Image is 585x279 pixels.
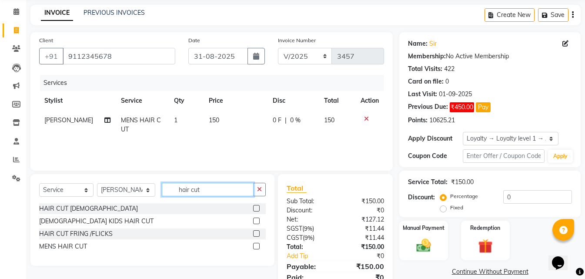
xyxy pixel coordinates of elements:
[485,8,535,22] button: Create New
[408,134,463,143] div: Apply Discount
[116,91,168,111] th: Service
[324,116,334,124] span: 150
[450,204,463,212] label: Fixed
[39,242,87,251] div: MENS HAIR CUT
[450,102,474,112] span: ₹450.00
[39,48,64,64] button: +91
[408,64,442,74] div: Total Visits:
[290,116,301,125] span: 0 %
[280,197,335,206] div: Sub Total:
[204,91,267,111] th: Price
[280,206,335,215] div: Discount:
[287,225,302,232] span: SGST
[474,237,497,255] img: _gift.svg
[39,204,138,213] div: HAIR CUT [DEMOGRAPHIC_DATA]
[429,39,437,48] a: Sir
[335,197,391,206] div: ₹150.00
[84,9,145,17] a: PREVIOUS INVOICES
[285,116,287,125] span: |
[429,116,455,125] div: 10625.21
[304,225,312,232] span: 9%
[408,39,428,48] div: Name:
[445,77,449,86] div: 0
[39,37,53,44] label: Client
[548,244,576,270] iframe: chat widget
[278,37,316,44] label: Invoice Number
[439,90,472,99] div: 01-09-2025
[335,215,391,224] div: ₹127.12
[280,261,335,272] div: Payable:
[408,116,428,125] div: Points:
[408,52,572,61] div: No Active Membership
[451,178,474,187] div: ₹150.00
[174,116,177,124] span: 1
[408,151,463,161] div: Coupon Code
[39,229,113,239] div: HAIR CUT FRING /FLICKS
[408,102,448,112] div: Previous Due:
[335,224,391,233] div: ₹11.44
[188,37,200,44] label: Date
[39,217,154,226] div: [DEMOGRAPHIC_DATA] KIDS HAIR CUT
[287,184,307,193] span: Total
[335,261,391,272] div: ₹150.00
[280,233,335,242] div: ( )
[335,233,391,242] div: ₹11.44
[408,52,446,61] div: Membership:
[538,8,568,22] button: Save
[355,91,384,111] th: Action
[548,150,573,163] button: Apply
[401,267,579,276] a: Continue Without Payment
[39,91,116,111] th: Stylist
[63,48,175,64] input: Search by Name/Mobile/Email/Code
[470,224,500,232] label: Redemption
[344,252,391,261] div: ₹0
[412,237,435,254] img: _cash.svg
[40,75,391,91] div: Services
[273,116,281,125] span: 0 F
[408,178,448,187] div: Service Total:
[319,91,355,111] th: Total
[162,183,253,196] input: Search or Scan
[267,91,319,111] th: Disc
[463,149,545,163] input: Enter Offer / Coupon Code
[280,252,345,261] a: Add Tip
[408,77,444,86] div: Card on file:
[444,64,455,74] div: 422
[304,234,313,241] span: 9%
[280,215,335,224] div: Net:
[209,116,219,124] span: 150
[403,224,445,232] label: Manual Payment
[287,234,303,242] span: CGST
[408,193,435,202] div: Discount:
[280,242,335,252] div: Total:
[335,242,391,252] div: ₹150.00
[476,102,491,112] button: Pay
[169,91,204,111] th: Qty
[44,116,93,124] span: [PERSON_NAME]
[408,90,437,99] div: Last Visit:
[450,192,478,200] label: Percentage
[335,206,391,215] div: ₹0
[41,5,73,21] a: INVOICE
[121,116,161,133] span: MENS HAIR CUT
[280,224,335,233] div: ( )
